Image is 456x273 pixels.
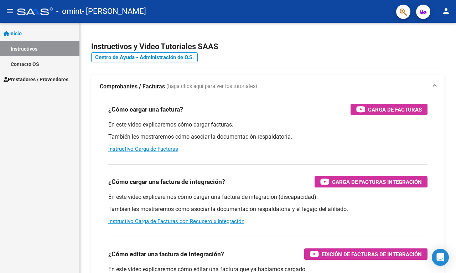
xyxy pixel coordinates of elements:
[108,177,225,187] h3: ¿Cómo cargar una factura de integración?
[351,104,427,115] button: Carga de Facturas
[442,7,450,15] mat-icon: person
[56,4,82,19] span: - omint
[108,205,427,213] p: También les mostraremos cómo asociar la documentación respaldatoria y el legajo del afiliado.
[108,218,244,225] a: Instructivo Carga de Facturas con Recupero x Integración
[108,193,427,201] p: En este video explicaremos cómo cargar una factura de integración (discapacidad).
[4,76,68,83] span: Prestadores / Proveedores
[91,40,445,53] h2: Instructivos y Video Tutoriales SAAS
[315,176,427,187] button: Carga de Facturas Integración
[91,52,198,62] a: Centro de Ayuda - Administración de O.S.
[4,30,22,37] span: Inicio
[368,105,422,114] span: Carga de Facturas
[6,7,14,15] mat-icon: menu
[108,133,427,141] p: También les mostraremos cómo asociar la documentación respaldatoria.
[100,83,165,91] strong: Comprobantes / Facturas
[332,177,422,186] span: Carga de Facturas Integración
[432,249,449,266] div: Open Intercom Messenger
[304,248,427,260] button: Edición de Facturas de integración
[108,146,178,152] a: Instructivo Carga de Facturas
[108,249,224,259] h3: ¿Cómo editar una factura de integración?
[166,83,257,91] span: (haga click aquí para ver los tutoriales)
[108,121,427,129] p: En este video explicaremos cómo cargar facturas.
[322,250,422,259] span: Edición de Facturas de integración
[91,75,445,98] mat-expansion-panel-header: Comprobantes / Facturas (haga click aquí para ver los tutoriales)
[82,4,146,19] span: - [PERSON_NAME]
[108,104,183,114] h3: ¿Cómo cargar una factura?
